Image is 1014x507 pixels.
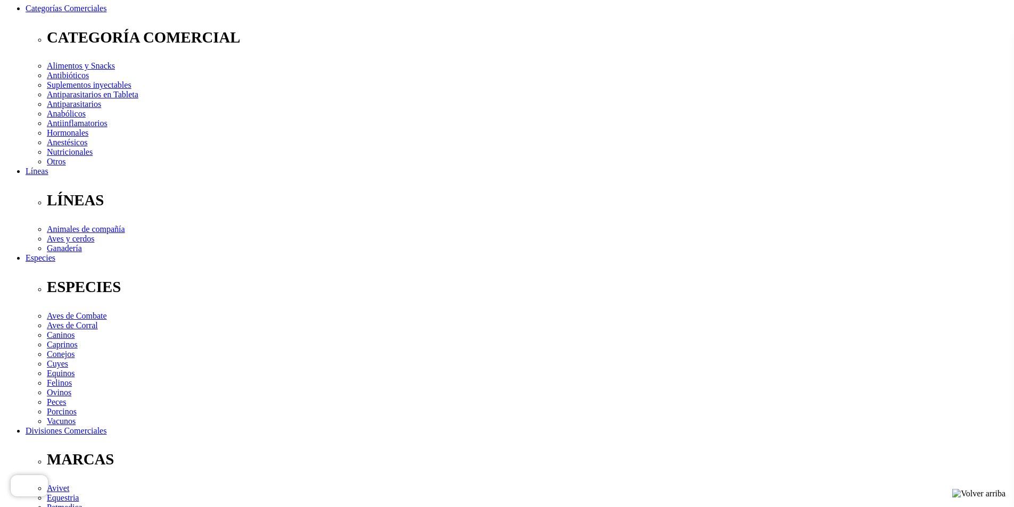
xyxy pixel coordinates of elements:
[47,359,68,368] a: Cuyes
[47,369,75,378] a: Equinos
[47,451,1010,468] p: MARCAS
[47,138,87,147] a: Anestésicos
[47,99,101,109] a: Antiparasitarios
[47,484,69,493] a: Avivet
[47,321,98,330] a: Aves de Corral
[26,4,106,13] a: Categorías Comerciales
[47,278,1010,296] p: ESPECIES
[952,489,1005,498] img: Volver arriba
[47,340,78,349] a: Caprinos
[47,397,66,406] a: Peces
[47,311,107,320] a: Aves de Combate
[47,407,77,416] a: Porcinos
[47,388,71,397] a: Ovinos
[47,330,75,339] a: Caninos
[47,128,88,137] a: Hormonales
[11,475,48,496] iframe: Brevo live chat
[47,109,86,118] a: Anabólicos
[26,253,55,262] a: Especies
[47,80,131,89] a: Suplementos inyectables
[47,119,108,128] a: Antiinflamatorios
[26,167,48,176] a: Líneas
[47,61,115,70] a: Alimentos y Snacks
[47,234,94,243] a: Aves y cerdos
[47,147,93,156] a: Nutricionales
[47,378,72,387] a: Felinos
[47,493,79,502] a: Equestria
[47,71,89,80] a: Antibióticos
[47,90,138,99] a: Antiparasitarios en Tableta
[47,350,75,359] a: Conejos
[26,426,106,435] a: Divisiones Comerciales
[47,417,76,426] a: Vacunos
[47,244,82,253] a: Ganadería
[47,157,66,166] a: Otros
[47,29,1010,46] p: CATEGORÍA COMERCIAL
[47,225,125,234] a: Animales de compañía
[47,192,1010,209] p: LÍNEAS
